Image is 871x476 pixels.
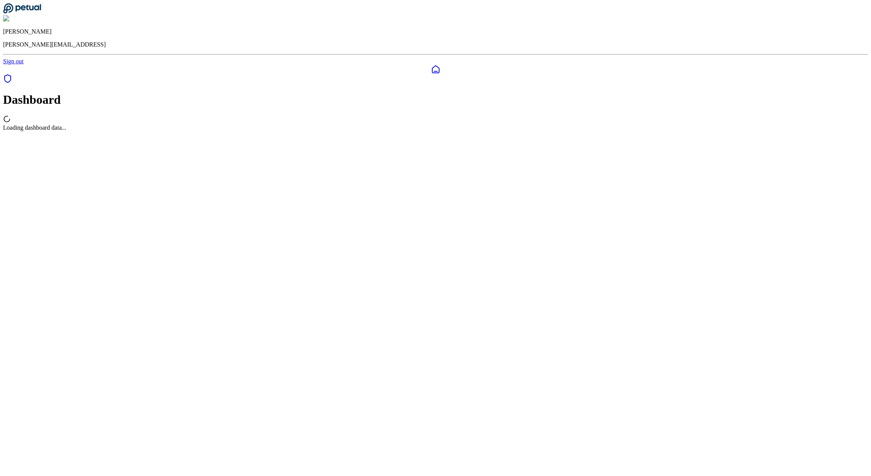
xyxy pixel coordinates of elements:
[3,93,868,107] h1: Dashboard
[3,58,24,64] a: Sign out
[3,15,56,22] img: Roberto Fernandez
[3,78,12,84] a: SOC 1 Reports
[3,41,868,48] p: [PERSON_NAME][EMAIL_ADDRESS]
[3,124,868,131] div: Loading dashboard data...
[3,65,868,74] a: Dashboard
[3,8,41,15] a: Go to Dashboard
[3,28,868,35] p: [PERSON_NAME]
